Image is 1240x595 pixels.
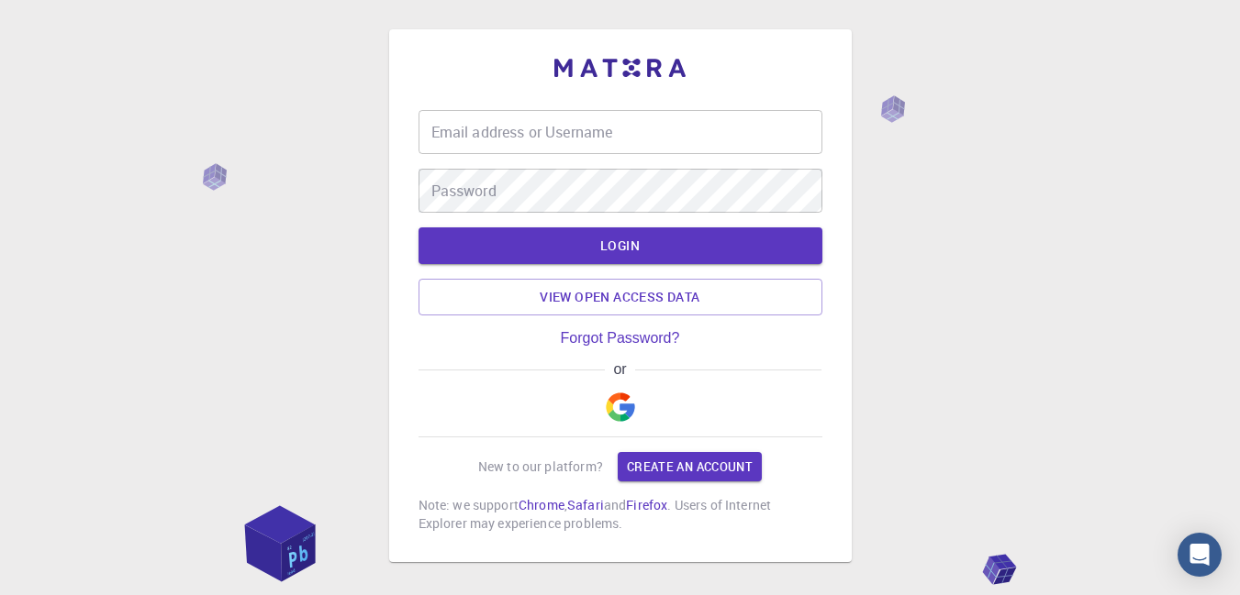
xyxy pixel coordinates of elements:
[419,279,822,315] a: View open access data
[561,330,680,347] a: Forgot Password?
[606,392,635,422] img: Google
[478,457,603,476] p: New to our platform?
[605,361,635,378] span: or
[419,227,822,264] button: LOGIN
[419,496,822,533] p: Note: we support , and . Users of Internet Explorer may experience problems.
[618,452,762,481] a: Create an account
[567,496,604,513] a: Safari
[1178,533,1222,577] div: Open Intercom Messenger
[626,496,667,513] a: Firefox
[519,496,564,513] a: Chrome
